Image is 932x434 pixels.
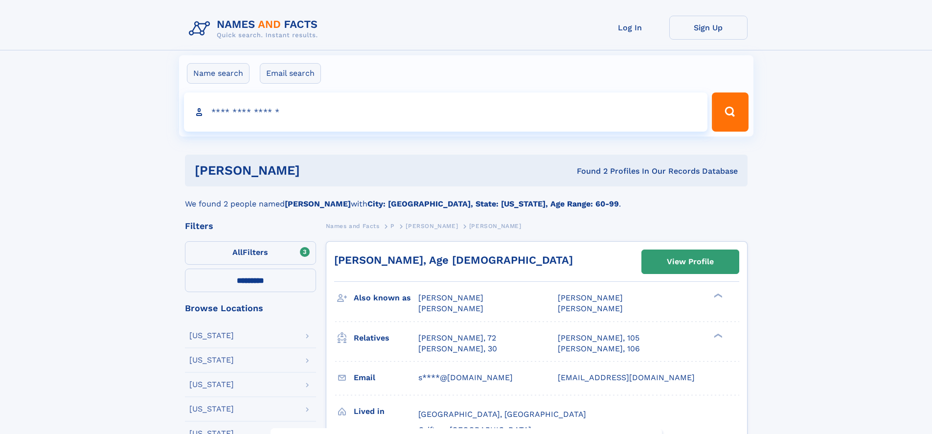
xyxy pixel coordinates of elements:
span: [PERSON_NAME] [558,293,623,302]
a: [PERSON_NAME], 72 [418,333,496,343]
div: [US_STATE] [189,405,234,413]
a: Log In [591,16,669,40]
div: Browse Locations [185,304,316,313]
div: [US_STATE] [189,356,234,364]
b: [PERSON_NAME] [285,199,351,208]
span: [PERSON_NAME] [418,293,483,302]
span: [PERSON_NAME] [558,304,623,313]
button: Search Button [712,92,748,132]
b: City: [GEOGRAPHIC_DATA], State: [US_STATE], Age Range: 60-99 [367,199,619,208]
a: Sign Up [669,16,748,40]
label: Filters [185,241,316,265]
a: [PERSON_NAME], 105 [558,333,639,343]
div: [US_STATE] [189,332,234,340]
a: Names and Facts [326,220,380,232]
a: P [390,220,395,232]
label: Email search [260,63,321,84]
a: View Profile [642,250,739,274]
div: Filters [185,222,316,230]
a: [PERSON_NAME], Age [DEMOGRAPHIC_DATA] [334,254,573,266]
div: ❯ [711,293,723,299]
span: P [390,223,395,229]
span: [PERSON_NAME] [469,223,522,229]
div: Found 2 Profiles In Our Records Database [438,166,738,177]
span: [GEOGRAPHIC_DATA], [GEOGRAPHIC_DATA] [418,410,586,419]
label: Name search [187,63,250,84]
div: View Profile [667,251,714,273]
div: We found 2 people named with . [185,186,748,210]
img: Logo Names and Facts [185,16,326,42]
h3: Relatives [354,330,418,346]
a: [PERSON_NAME], 106 [558,343,640,354]
div: ❯ [711,332,723,339]
h3: Also known as [354,290,418,306]
span: [EMAIL_ADDRESS][DOMAIN_NAME] [558,373,695,382]
span: [PERSON_NAME] [418,304,483,313]
h1: [PERSON_NAME] [195,164,438,177]
span: All [232,248,243,257]
a: [PERSON_NAME] [406,220,458,232]
h3: Lived in [354,403,418,420]
h3: Email [354,369,418,386]
a: [PERSON_NAME], 30 [418,343,497,354]
input: search input [184,92,708,132]
div: [US_STATE] [189,381,234,388]
span: [PERSON_NAME] [406,223,458,229]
